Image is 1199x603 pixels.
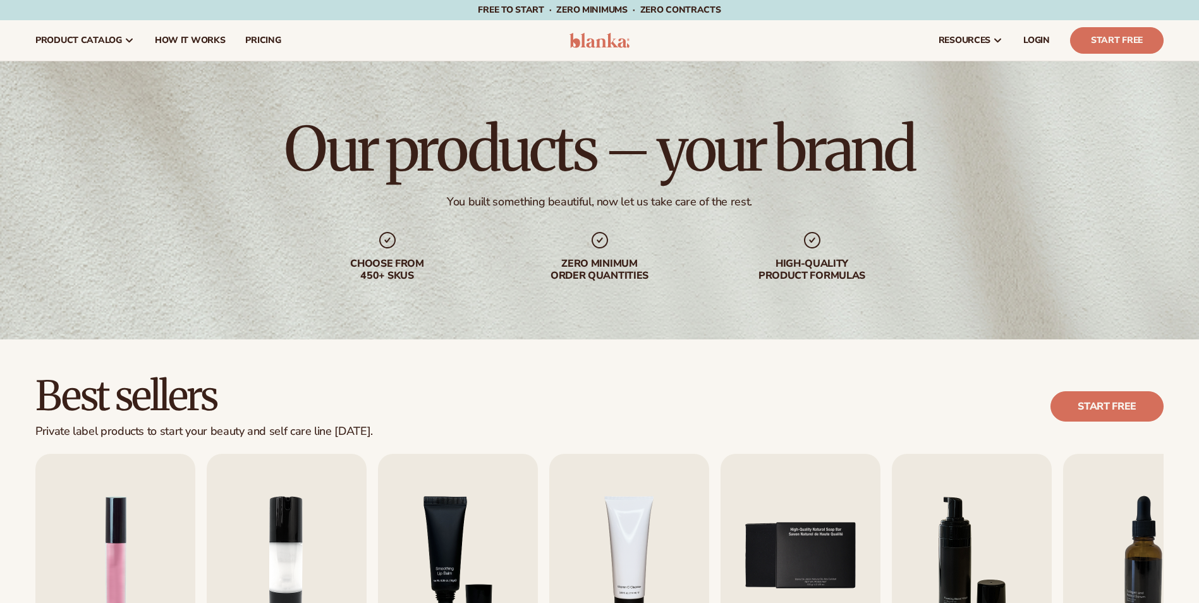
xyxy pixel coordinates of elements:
a: LOGIN [1013,20,1060,61]
div: Private label products to start your beauty and self care line [DATE]. [35,425,373,439]
a: resources [928,20,1013,61]
div: Choose from 450+ Skus [307,258,468,282]
div: You built something beautiful, now let us take care of the rest. [447,195,752,209]
img: logo [569,33,630,48]
span: Free to start · ZERO minimums · ZERO contracts [478,4,721,16]
a: pricing [235,20,291,61]
div: High-quality product formulas [731,258,893,282]
span: resources [939,35,990,46]
a: product catalog [25,20,145,61]
span: How It Works [155,35,226,46]
a: Start free [1050,391,1164,422]
span: product catalog [35,35,122,46]
a: Start Free [1070,27,1164,54]
div: Zero minimum order quantities [519,258,681,282]
h2: Best sellers [35,375,373,417]
span: LOGIN [1023,35,1050,46]
span: pricing [245,35,281,46]
a: How It Works [145,20,236,61]
h1: Our products – your brand [284,119,914,180]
